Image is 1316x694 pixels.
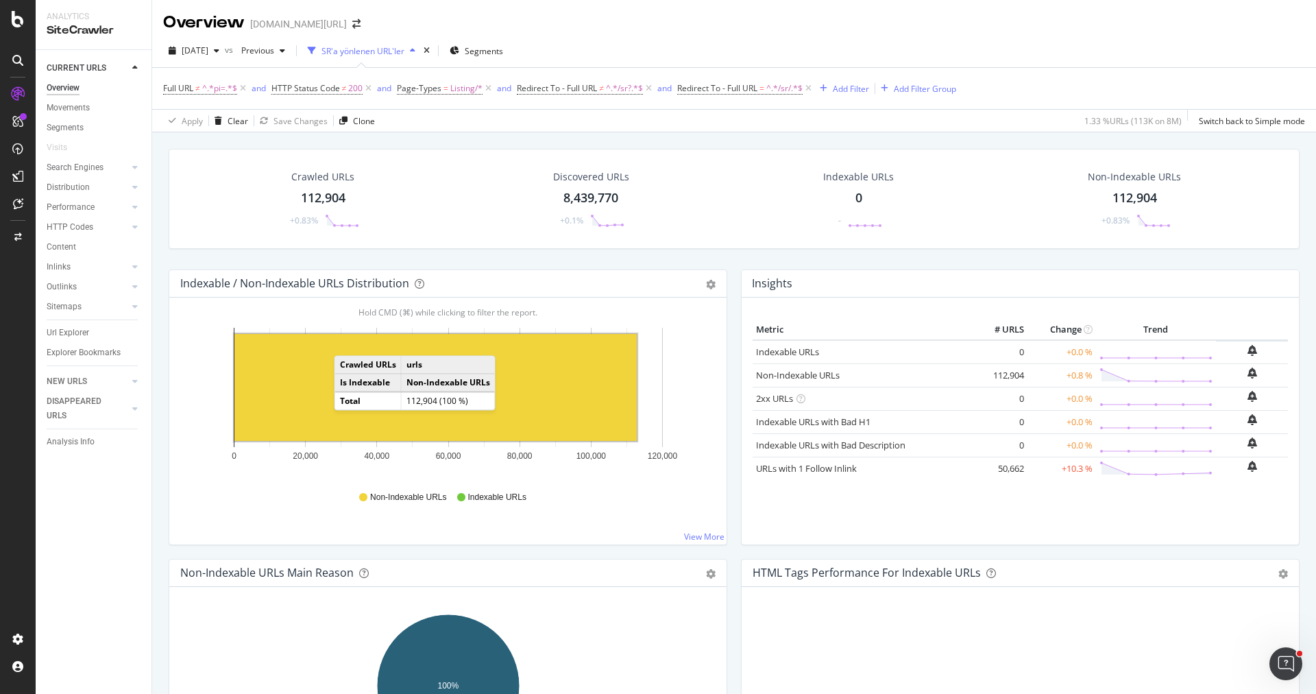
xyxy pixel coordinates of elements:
[47,200,95,215] div: Performance
[436,451,461,461] text: 60,000
[47,260,128,274] a: Inlinks
[47,200,128,215] a: Performance
[254,110,328,132] button: Save Changes
[335,374,402,392] td: Is Indexable
[401,392,495,410] td: 112,904 (100 %)
[1084,115,1182,127] div: 1.33 % URLs ( 113K on 8M )
[1247,438,1257,448] div: bell-plus
[47,101,142,115] a: Movements
[47,300,82,314] div: Sitemaps
[1027,340,1096,364] td: +0.0 %
[182,45,208,56] span: 2025 Sep. 26th
[342,82,347,94] span: ≠
[209,110,248,132] button: Clear
[163,40,225,62] button: [DATE]
[232,451,236,461] text: 0
[163,82,193,94] span: Full URL
[823,170,894,184] div: Indexable URLs
[47,180,128,195] a: Distribution
[563,189,618,207] div: 8,439,770
[163,11,245,34] div: Overview
[47,435,95,449] div: Analysis Info
[335,356,402,374] td: Crawled URLs
[47,260,71,274] div: Inlinks
[507,451,533,461] text: 80,000
[444,40,509,62] button: Segments
[348,79,363,98] span: 200
[1027,410,1096,433] td: +0.0 %
[657,82,672,94] div: and
[225,44,236,56] span: vs
[47,240,142,254] a: Content
[47,141,81,155] a: Visits
[1088,170,1181,184] div: Non-Indexable URLs
[180,566,354,579] div: Non-Indexable URLs Main Reason
[47,81,80,95] div: Overview
[252,82,266,95] button: and
[450,79,483,98] span: Listing/*
[1096,320,1216,340] th: Trend
[180,276,409,290] div: Indexable / Non-Indexable URLs Distribution
[47,220,93,235] div: HTTP Codes
[973,320,1027,340] th: # URLS
[756,439,905,451] a: Indexable URLs with Bad Description
[517,82,597,94] span: Redirect To - Full URL
[973,363,1027,387] td: 112,904
[756,392,793,405] a: 2xx URLs
[47,326,142,340] a: Url Explorer
[377,82,391,94] div: and
[759,82,764,94] span: =
[47,394,116,423] div: DISAPPEARED URLS
[606,79,643,98] span: ^.*/sr?.*$
[468,492,526,503] span: Indexable URLs
[599,82,604,94] span: ≠
[397,82,441,94] span: Page-Types
[47,23,141,38] div: SiteCrawler
[756,462,857,475] a: URLs with 1 Follow Inlink
[421,44,432,58] div: times
[553,170,629,184] div: Discovered URLs
[47,61,128,75] a: CURRENT URLS
[47,346,121,360] div: Explorer Bookmarks
[1193,110,1305,132] button: Switch back to Simple mode
[401,356,495,374] td: urls
[47,326,89,340] div: Url Explorer
[1112,189,1157,207] div: 112,904
[443,82,448,94] span: =
[273,115,328,127] div: Save Changes
[973,457,1027,480] td: 50,662
[353,115,375,127] div: Clone
[657,82,672,95] button: and
[756,416,870,428] a: Indexable URLs with Bad H1
[47,160,128,175] a: Search Engines
[163,110,203,132] button: Apply
[894,83,956,95] div: Add Filter Group
[401,374,495,392] td: Non-Indexable URLs
[497,82,511,95] button: and
[756,346,819,358] a: Indexable URLs
[1269,647,1302,680] iframe: Intercom live chat
[291,170,354,184] div: Crawled URLs
[47,220,128,235] a: HTTP Codes
[973,387,1027,410] td: 0
[1247,368,1257,379] div: bell-plus
[195,82,200,94] span: ≠
[973,410,1027,433] td: 0
[1027,433,1096,457] td: +0.0 %
[47,300,128,314] a: Sitemaps
[752,274,792,293] h4: Insights
[1027,387,1096,410] td: +0.0 %
[236,40,291,62] button: Previous
[47,81,142,95] a: Overview
[1199,115,1305,127] div: Switch back to Simple mode
[290,215,318,226] div: +0.83%
[180,320,716,479] div: A chart.
[47,121,84,135] div: Segments
[47,101,90,115] div: Movements
[706,280,716,289] div: gear
[648,451,678,461] text: 120,000
[47,180,90,195] div: Distribution
[47,160,103,175] div: Search Engines
[301,189,345,207] div: 112,904
[465,45,503,57] span: Segments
